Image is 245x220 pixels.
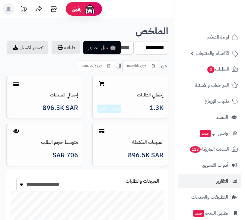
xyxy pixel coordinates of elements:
a: المبيعات المكتملة [132,139,164,146]
span: الطلبات [207,65,229,74]
a: عرض التقارير [100,105,119,112]
span: تطبيق المتجر [192,209,228,217]
a: تصدير اكسيل [7,41,48,54]
span: 2 [207,66,215,73]
a: السلات المتروكة118 [178,142,241,156]
a: التقارير [178,174,241,188]
a: إجمالي الطلبات [137,91,164,99]
span: التقارير [216,177,228,185]
span: 896.5K SAR [128,152,164,159]
span: العملاء [216,113,228,121]
img: logo-2.png [204,14,239,27]
a: العملاء [178,110,241,124]
span: 706 SAR [52,152,78,159]
span: من [161,62,167,69]
span: جديد [200,130,211,137]
span: وآتس آب [199,129,228,137]
span: إلى [116,62,121,69]
span: لوحة التحكم [207,33,229,42]
a: المراجعات والأسئلة [178,78,241,93]
a: لوحة التحكم [178,30,241,45]
a: أدوات التسويق [178,158,241,172]
span: الأقسام والمنتجات [196,49,229,58]
span: رفيق [72,5,81,13]
a: طلبات الإرجاع [178,94,241,108]
span: السلات المتروكة [189,145,229,153]
span: التطبيقات والخدمات [191,193,228,201]
a: التطبيقات والخدمات [178,190,241,204]
span: 896.5K SAR [43,105,78,112]
button: 🤖 حلل التقارير [83,41,121,54]
a: إجمالي المبيعات [50,91,78,99]
span: المراجعات والأسئلة [195,81,229,90]
span: أدوات التسويق [202,161,228,169]
span: جديد [193,210,204,217]
a: الطلبات2 [178,62,241,77]
h3: المبيعات والطلبات [126,179,159,184]
a: متوسط حجم الطلب [41,139,78,146]
span: 1.3K [150,105,164,113]
button: طباعة [52,41,80,54]
span: طلبات الإرجاع [205,97,229,105]
a: تحديثات المنصة [16,3,31,17]
b: الملخص [135,24,168,38]
a: وآتس آبجديد [178,126,241,140]
span: 118 [190,146,201,153]
img: ai-face.png [84,3,96,15]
